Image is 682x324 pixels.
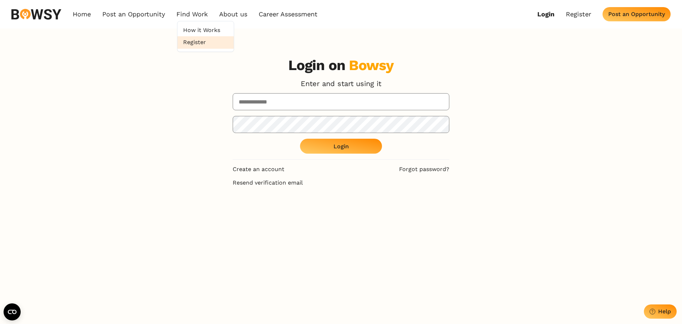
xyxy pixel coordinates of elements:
div: Bowsy [349,57,394,74]
a: Home [73,10,91,18]
button: Post an Opportunity [603,7,671,21]
p: Enter and start using it [301,80,381,87]
a: Career Assessment [259,10,317,18]
div: Login [334,143,349,150]
div: Post an Opportunity [608,11,665,17]
a: Login [537,10,554,18]
button: Open CMP widget [4,303,21,320]
a: Create an account [233,165,284,173]
a: Resend verification email [233,179,449,187]
h3: Login on [288,57,394,74]
a: Register [566,10,591,18]
button: Login [300,139,382,154]
a: How it Works [177,24,234,36]
div: Help [658,308,671,315]
button: Help [644,304,677,319]
img: svg%3e [11,9,61,20]
a: Register [177,36,234,48]
a: Forgot password? [399,165,449,173]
